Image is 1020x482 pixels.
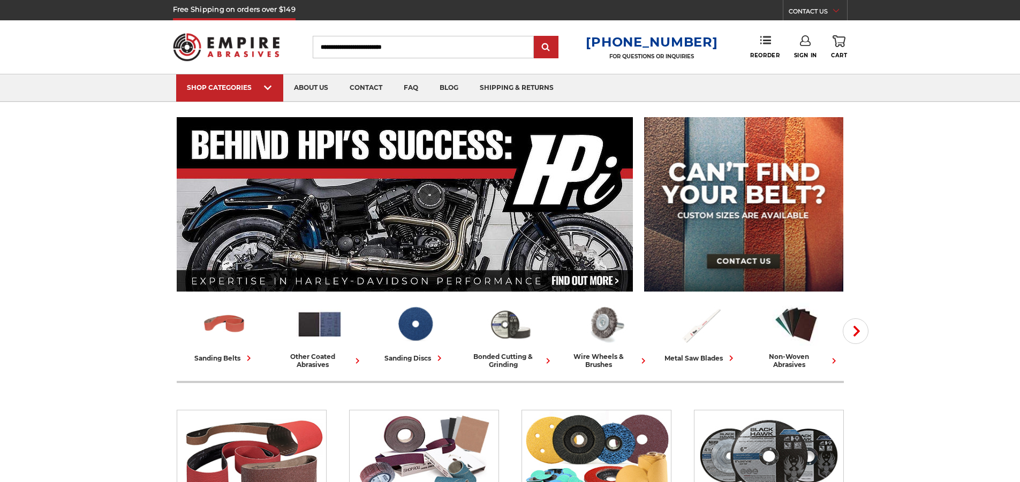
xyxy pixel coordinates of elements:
[296,301,343,347] img: Other Coated Abrasives
[173,26,280,68] img: Empire Abrasives
[753,301,840,369] a: non-woven abrasives
[750,52,780,59] span: Reorder
[535,37,557,58] input: Submit
[586,34,717,50] a: [PHONE_NUMBER]
[469,74,564,102] a: shipping & returns
[586,53,717,60] p: FOR QUESTIONS OR INQUIRIES
[658,301,744,364] a: metal saw blades
[644,117,843,292] img: promo banner for custom belts.
[201,301,248,347] img: Sanding Belts
[831,35,847,59] a: Cart
[194,353,254,364] div: sanding belts
[753,353,840,369] div: non-woven abrasives
[276,301,363,369] a: other coated abrasives
[467,353,554,369] div: bonded cutting & grinding
[339,74,393,102] a: contact
[773,301,820,347] img: Non-woven Abrasives
[276,353,363,369] div: other coated abrasives
[384,353,445,364] div: sanding discs
[187,83,273,91] div: SHOP CATEGORIES
[562,353,649,369] div: wire wheels & brushes
[582,301,629,347] img: Wire Wheels & Brushes
[429,74,469,102] a: blog
[177,117,633,292] img: Banner for an interview featuring Horsepower Inc who makes Harley performance upgrades featured o...
[789,5,847,20] a: CONTACT US
[181,301,268,364] a: sanding belts
[391,301,439,347] img: Sanding Discs
[562,301,649,369] a: wire wheels & brushes
[372,301,458,364] a: sanding discs
[794,52,817,59] span: Sign In
[393,74,429,102] a: faq
[467,301,554,369] a: bonded cutting & grinding
[677,301,724,347] img: Metal Saw Blades
[487,301,534,347] img: Bonded Cutting & Grinding
[664,353,737,364] div: metal saw blades
[831,52,847,59] span: Cart
[283,74,339,102] a: about us
[843,318,868,344] button: Next
[750,35,780,58] a: Reorder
